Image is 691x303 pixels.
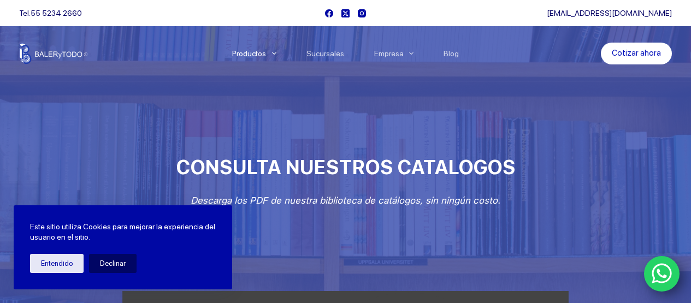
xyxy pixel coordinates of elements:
[217,26,474,81] nav: Menu Principal
[89,254,137,273] button: Declinar
[341,9,350,17] a: X (Twitter)
[19,9,82,17] span: Tel.
[30,222,216,243] p: Este sitio utiliza Cookies para mejorar la experiencia del usuario en el sitio.
[19,43,87,64] img: Balerytodo
[601,43,672,64] a: Cotizar ahora
[644,256,680,292] a: WhatsApp
[31,9,82,17] a: 55 5234 2660
[547,9,672,17] a: [EMAIL_ADDRESS][DOMAIN_NAME]
[325,9,333,17] a: Facebook
[30,254,84,273] button: Entendido
[358,9,366,17] a: Instagram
